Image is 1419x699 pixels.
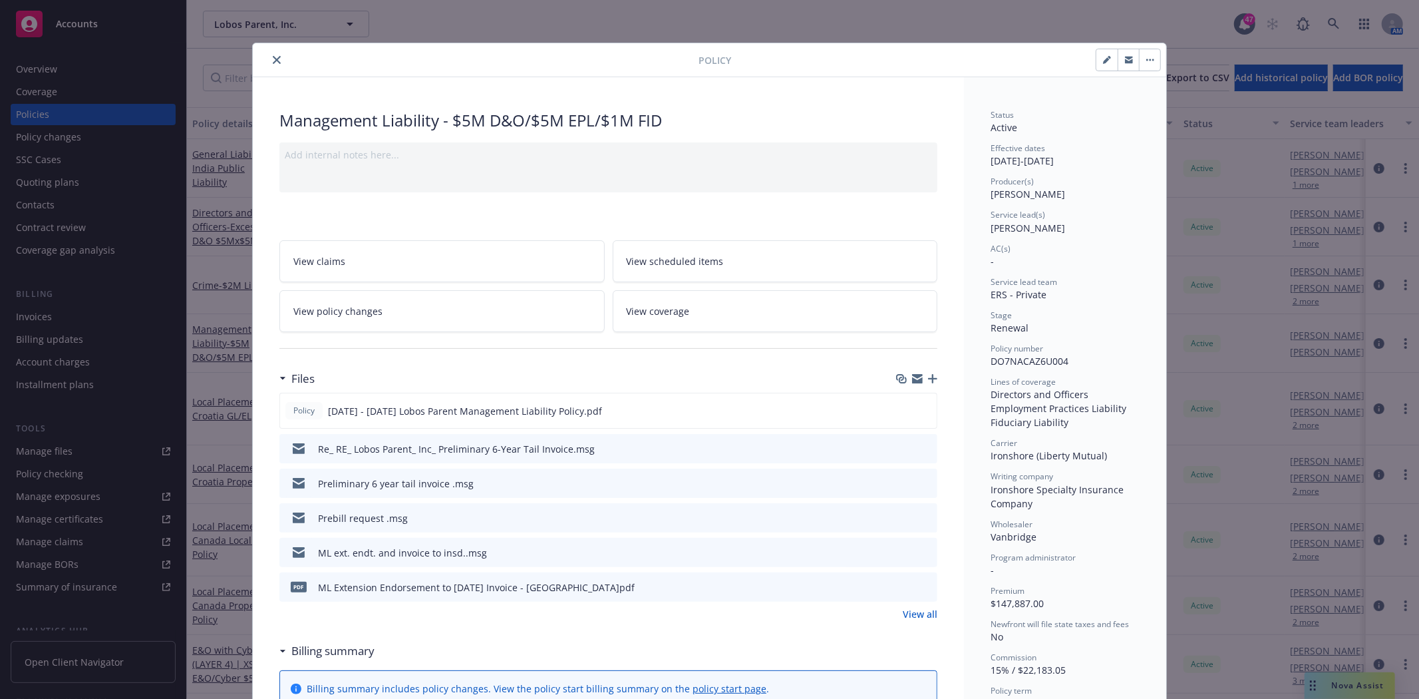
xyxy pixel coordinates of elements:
[991,343,1043,354] span: Policy number
[991,355,1068,367] span: DO7NACAZ6U004
[307,682,769,696] div: Billing summary includes policy changes. View the policy start billing summary on the .
[293,304,383,318] span: View policy changes
[899,442,909,456] button: download file
[991,483,1126,510] span: Ironshore Specialty Insurance Company
[293,254,345,268] span: View claims
[269,52,285,68] button: close
[898,404,909,418] button: download file
[991,255,994,268] span: -
[991,142,1140,168] div: [DATE] - [DATE]
[991,288,1046,301] span: ERS - Private
[279,290,605,332] a: View policy changes
[991,109,1014,120] span: Status
[627,304,690,318] span: View coverage
[627,254,724,268] span: View scheduled items
[328,404,602,418] span: [DATE] - [DATE] Lobos Parent Management Liability Policy.pdf
[991,222,1065,234] span: [PERSON_NAME]
[613,240,938,282] a: View scheduled items
[318,581,635,594] div: ML Extension Endorsement to [DATE] Invoice - [GEOGRAPHIC_DATA]pdf
[991,685,1032,696] span: Policy term
[991,243,1011,254] span: AC(s)
[279,109,937,132] div: Management Liability - $5M D&O/$5M EPL/$1M FID
[991,552,1076,563] span: Program administrator
[291,405,317,417] span: Policy
[279,240,605,282] a: View claims
[899,581,909,594] button: download file
[920,442,932,456] button: preview file
[991,664,1066,676] span: 15% / $22,183.05
[318,442,595,456] div: Re_ RE_ Lobos Parent_ Inc_ Preliminary 6-Year Tail Invoice.msg
[920,546,932,560] button: preview file
[920,581,932,594] button: preview file
[699,53,731,67] span: Policy
[920,477,932,491] button: preview file
[291,642,375,660] h3: Billing summary
[991,564,994,577] span: -
[991,630,1003,643] span: No
[991,449,1107,462] span: Ironshore (Liberty Mutual)
[991,176,1034,187] span: Producer(s)
[991,437,1017,449] span: Carrier
[318,546,487,560] div: ML ext. endt. and invoice to insd..msg
[991,652,1036,663] span: Commission
[903,607,937,621] a: View all
[991,585,1025,596] span: Premium
[991,531,1036,543] span: Vanbridge
[920,511,932,525] button: preview file
[991,276,1057,288] span: Service lead team
[991,519,1032,530] span: Wholesaler
[991,415,1140,429] div: Fiduciary Liability
[318,477,474,491] div: Preliminary 6 year tail invoice .msg
[285,148,932,162] div: Add internal notes here...
[279,642,375,660] div: Billing summary
[991,121,1017,134] span: Active
[291,370,315,387] h3: Files
[991,188,1065,200] span: [PERSON_NAME]
[991,597,1044,610] span: $147,887.00
[899,477,909,491] button: download file
[991,310,1012,321] span: Stage
[991,401,1140,415] div: Employment Practices Liability
[693,682,766,695] a: policy start page
[991,471,1053,482] span: Writing company
[991,618,1129,630] span: Newfront will file state taxes and fees
[318,511,408,525] div: Prebill request .msg
[899,511,909,525] button: download file
[991,209,1045,220] span: Service lead(s)
[991,142,1045,154] span: Effective dates
[991,376,1056,387] span: Lines of coverage
[991,322,1028,334] span: Renewal
[899,546,909,560] button: download file
[291,582,307,592] span: pdf
[279,370,315,387] div: Files
[991,387,1140,401] div: Directors and Officers
[613,290,938,332] a: View coverage
[919,404,931,418] button: preview file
